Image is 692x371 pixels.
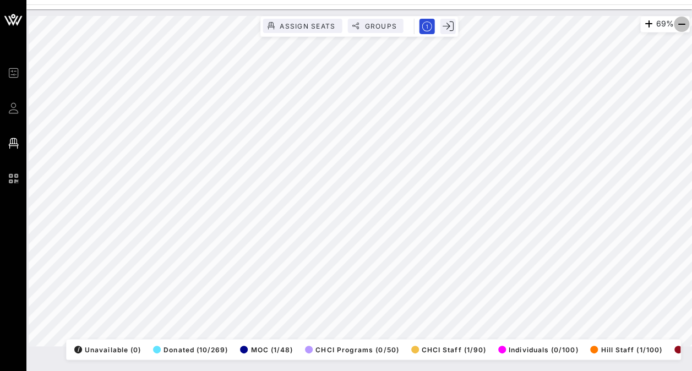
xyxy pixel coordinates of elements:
button: CHCI Staff (1/90) [408,342,486,357]
div: 69% [640,16,690,32]
span: CHCI Programs (0/50) [305,346,399,354]
button: MOC (1/48) [237,342,293,357]
span: Donated (10/269) [153,346,228,354]
span: Hill Staff (1/100) [590,346,662,354]
span: Unavailable (0) [74,346,141,354]
span: CHCI Staff (1/90) [411,346,486,354]
span: Groups [364,22,397,30]
div: / [74,346,82,353]
button: CHCI Programs (0/50) [302,342,399,357]
button: Groups [347,19,404,33]
button: /Unavailable (0) [71,342,141,357]
button: Individuals (0/100) [495,342,578,357]
span: Individuals (0/100) [498,346,578,354]
button: Hill Staff (1/100) [587,342,662,357]
button: Donated (10/269) [150,342,228,357]
span: MOC (1/48) [240,346,293,354]
span: Assign Seats [279,22,335,30]
button: Assign Seats [263,19,342,33]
